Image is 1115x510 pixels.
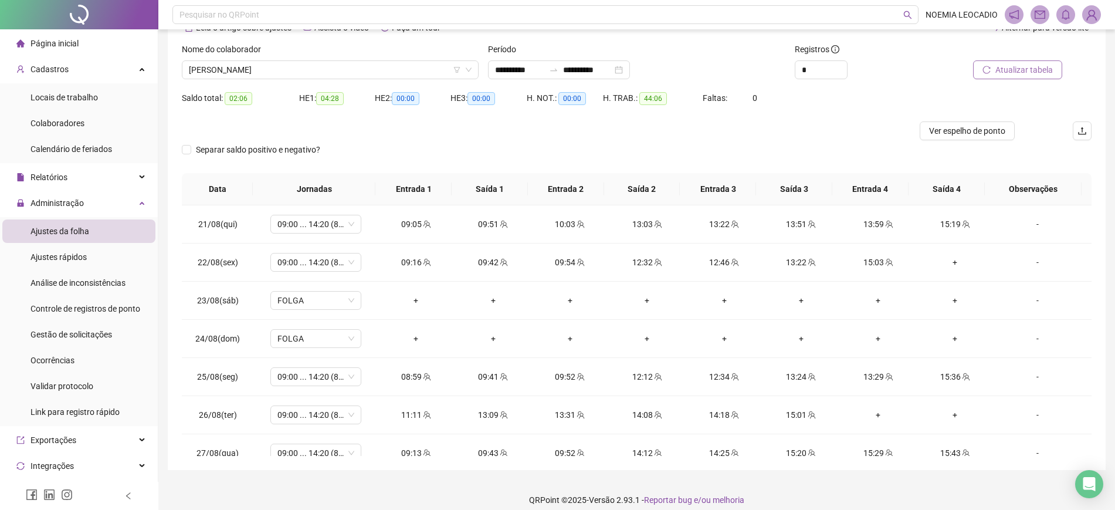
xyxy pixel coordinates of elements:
[30,93,98,102] span: Locais de trabalho
[195,334,240,343] span: 24/08(dom)
[499,373,508,381] span: team
[653,220,662,228] span: team
[772,256,830,269] div: 13:22
[450,92,526,105] div: HE 3:
[189,61,472,79] span: ALANA DE SOUZA MOREIRA
[541,294,599,307] div: +
[806,411,816,419] span: team
[277,292,354,309] span: FOLGA
[422,373,431,381] span: team
[30,198,84,208] span: Administração
[1003,447,1072,460] div: -
[30,435,76,445] span: Exportações
[695,332,753,345] div: +
[753,93,757,103] span: 0
[926,294,984,307] div: +
[422,411,431,419] span: team
[191,143,325,156] span: Separar saldo positivo e negativo?
[30,144,112,154] span: Calendário de feriados
[1003,408,1072,421] div: -
[464,256,522,269] div: 09:42
[618,332,676,345] div: +
[387,408,445,421] div: 11:11
[387,332,445,345] div: +
[926,370,984,383] div: 15:36
[558,92,586,105] span: 00:00
[730,373,739,381] span: team
[499,411,508,419] span: team
[465,66,472,73] span: down
[299,92,375,105] div: HE 1:
[488,43,524,56] label: Período
[452,173,528,205] th: Saída 1
[30,330,112,339] span: Gestão de solicitações
[730,258,739,266] span: team
[30,381,93,391] span: Validar protocolo
[973,60,1062,79] button: Atualizar tabela
[30,356,74,365] span: Ocorrências
[806,373,816,381] span: team
[1003,370,1072,383] div: -
[849,408,907,421] div: +
[392,92,419,105] span: 00:00
[277,330,354,347] span: FOLGA
[772,370,830,383] div: 13:24
[16,462,25,470] span: sync
[1009,9,1019,20] span: notification
[464,370,522,383] div: 09:41
[695,370,753,383] div: 12:34
[926,447,984,460] div: 15:43
[575,258,585,266] span: team
[618,447,676,460] div: 14:12
[806,449,816,457] span: team
[464,447,522,460] div: 09:43
[30,65,69,74] span: Cadastros
[464,332,522,345] div: +
[982,66,991,74] span: reload
[528,173,604,205] th: Entrada 2
[182,43,269,56] label: Nome do colaborador
[467,92,495,105] span: 00:00
[30,304,140,313] span: Controle de registros de ponto
[277,368,354,386] span: 09:00 ... 14:20 (8 HORAS)
[772,218,830,231] div: 13:51
[884,258,893,266] span: team
[26,489,38,501] span: facebook
[1003,218,1072,231] div: -
[541,447,599,460] div: 09:52
[920,121,1015,140] button: Ver espelho de ponto
[653,411,662,419] span: team
[1003,256,1072,269] div: -
[387,218,445,231] div: 09:05
[225,92,252,105] span: 02:06
[277,444,354,462] span: 09:00 ... 14:20 (8 HORAS)
[929,124,1005,137] span: Ver espelho de ponto
[849,256,907,269] div: 15:03
[795,43,839,56] span: Registros
[1003,332,1072,345] div: -
[961,449,970,457] span: team
[618,408,676,421] div: 14:08
[961,373,970,381] span: team
[549,65,558,75] span: to
[618,218,676,231] div: 13:03
[695,218,753,231] div: 13:22
[30,119,84,128] span: Colaboradores
[575,220,585,228] span: team
[849,294,907,307] div: +
[499,258,508,266] span: team
[453,66,460,73] span: filter
[387,294,445,307] div: +
[30,173,67,182] span: Relatórios
[772,332,830,345] div: +
[926,332,984,345] div: +
[1035,9,1045,20] span: mail
[197,372,238,381] span: 25/08(seg)
[575,373,585,381] span: team
[387,256,445,269] div: 09:16
[985,173,1082,205] th: Observações
[30,227,89,236] span: Ajustes da folha
[653,258,662,266] span: team
[575,449,585,457] span: team
[849,218,907,231] div: 13:59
